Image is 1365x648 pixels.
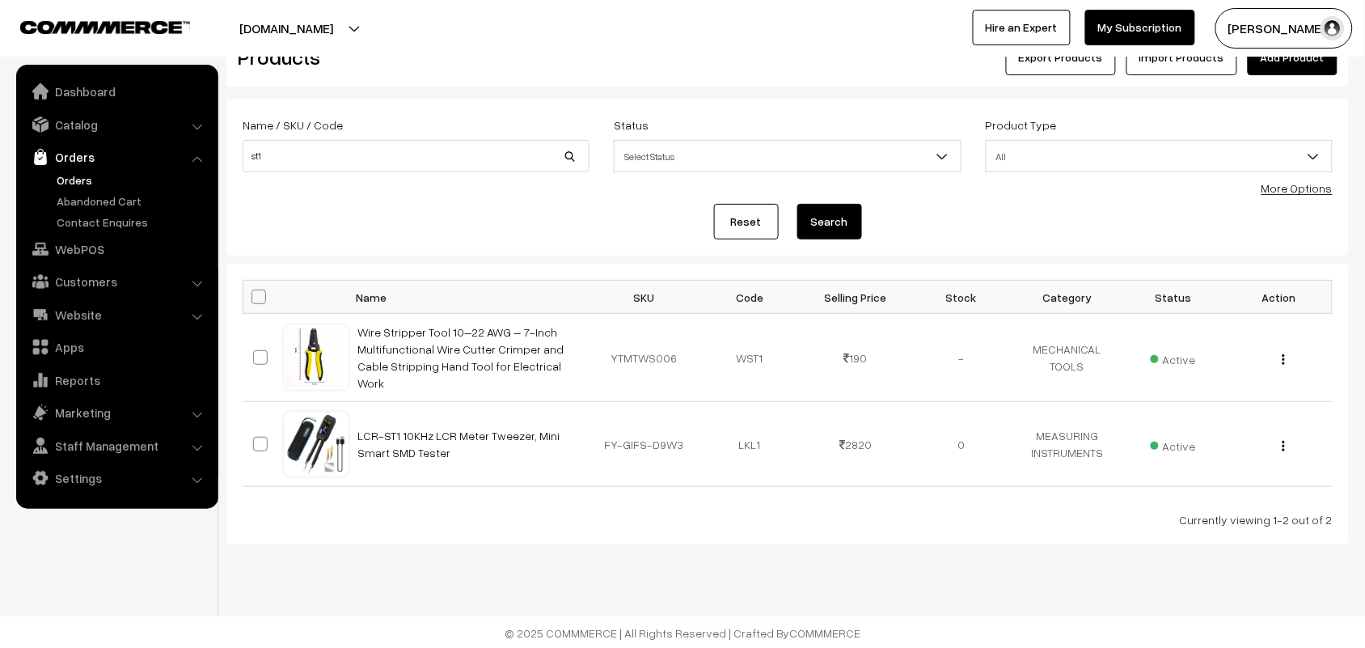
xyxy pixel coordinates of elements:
[1006,40,1116,75] button: Export Products
[1248,40,1338,75] a: Add Product
[803,402,909,487] td: 2820
[358,325,564,390] a: Wire Stripper Tool 10–22 AWG – 7-Inch Multifunctional Wire Cutter Crimper and Cable Stripping Han...
[614,116,649,133] label: Status
[803,281,909,314] th: Selling Price
[243,116,343,133] label: Name / SKU / Code
[697,402,803,487] td: LKL1
[697,314,803,402] td: WST1
[20,431,213,460] a: Staff Management
[53,172,213,188] a: Orders
[1283,354,1285,365] img: Menu
[20,235,213,264] a: WebPOS
[1015,402,1121,487] td: MEASURING INSTRUMENTS
[714,204,779,239] a: Reset
[183,8,390,49] button: [DOMAIN_NAME]
[243,140,590,172] input: Name / SKU / Code
[987,142,1332,171] span: All
[20,16,162,36] a: COMMMERCE
[1121,281,1227,314] th: Status
[20,300,213,329] a: Website
[614,140,961,172] span: Select Status
[243,511,1333,528] div: Currently viewing 1-2 out of 2
[20,21,190,33] img: COMMMERCE
[20,142,213,172] a: Orders
[1261,181,1333,195] a: More Options
[797,204,862,239] button: Search
[789,626,860,640] a: COMMMERCE
[1321,16,1345,40] img: user
[591,402,697,487] td: FY-GIFS-D9W3
[20,267,213,296] a: Customers
[358,429,560,460] a: LCR-ST1 10KHz LCR Meter Tweezer, Mini Smart SMD Tester
[1151,347,1196,368] span: Active
[591,281,697,314] th: SKU
[615,142,960,171] span: Select Status
[1085,10,1195,45] a: My Subscription
[349,281,591,314] th: Name
[20,366,213,395] a: Reports
[53,214,213,231] a: Contact Enquires
[1151,434,1196,455] span: Active
[1227,281,1333,314] th: Action
[1015,314,1121,402] td: MECHANICAL TOOLS
[986,140,1333,172] span: All
[973,10,1071,45] a: Hire an Expert
[1283,441,1285,451] img: Menu
[1126,40,1237,75] a: Import Products
[20,110,213,139] a: Catalog
[238,44,588,70] h2: Products
[697,281,803,314] th: Code
[20,398,213,427] a: Marketing
[53,193,213,210] a: Abandoned Cart
[909,402,1015,487] td: 0
[1015,281,1121,314] th: Category
[20,464,213,493] a: Settings
[591,314,697,402] td: YTMTWS006
[20,332,213,362] a: Apps
[909,314,1015,402] td: -
[803,314,909,402] td: 190
[1215,8,1353,49] button: [PERSON_NAME]
[909,281,1015,314] th: Stock
[986,116,1057,133] label: Product Type
[20,77,213,106] a: Dashboard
